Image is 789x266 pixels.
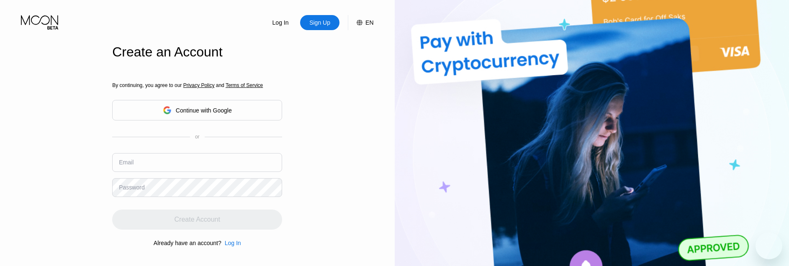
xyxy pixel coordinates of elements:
div: Log In [272,18,290,27]
div: or [195,134,200,140]
div: Log In [261,15,300,30]
div: Continue with Google [176,107,232,114]
div: Sign Up [308,18,331,27]
div: Email [119,159,134,166]
div: Log In [221,240,241,246]
div: Already have an account? [154,240,221,246]
div: EN [365,19,373,26]
div: Continue with Google [112,100,282,120]
span: and [214,82,226,88]
div: EN [348,15,373,30]
iframe: Button to launch messaging window [756,233,782,259]
div: Log In [225,240,241,246]
div: By continuing, you agree to our [112,82,282,88]
div: Password [119,184,144,191]
div: Create an Account [112,44,282,60]
span: Terms of Service [226,82,263,88]
div: Sign Up [300,15,339,30]
span: Privacy Policy [183,82,215,88]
